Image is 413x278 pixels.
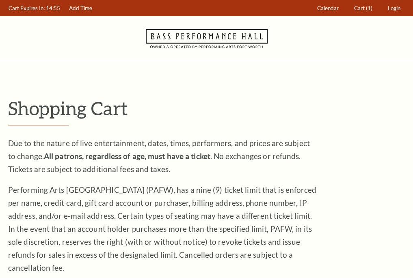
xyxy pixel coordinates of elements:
[317,5,339,11] span: Calendar
[8,138,310,174] span: Due to the nature of live entertainment, dates, times, performers, and prices are subject to chan...
[46,5,60,11] span: 14:55
[366,5,372,11] span: (1)
[9,5,45,11] span: Cart Expires In:
[314,0,343,16] a: Calendar
[8,98,405,119] p: Shopping Cart
[65,0,96,16] a: Add Time
[384,0,404,16] a: Login
[388,5,400,11] span: Login
[350,0,376,16] a: Cart (1)
[44,151,210,161] strong: All patrons, regardless of age, must have a ticket
[354,5,365,11] span: Cart
[8,183,317,274] p: Performing Arts [GEOGRAPHIC_DATA] (PAFW), has a nine (9) ticket limit that is enforced per name, ...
